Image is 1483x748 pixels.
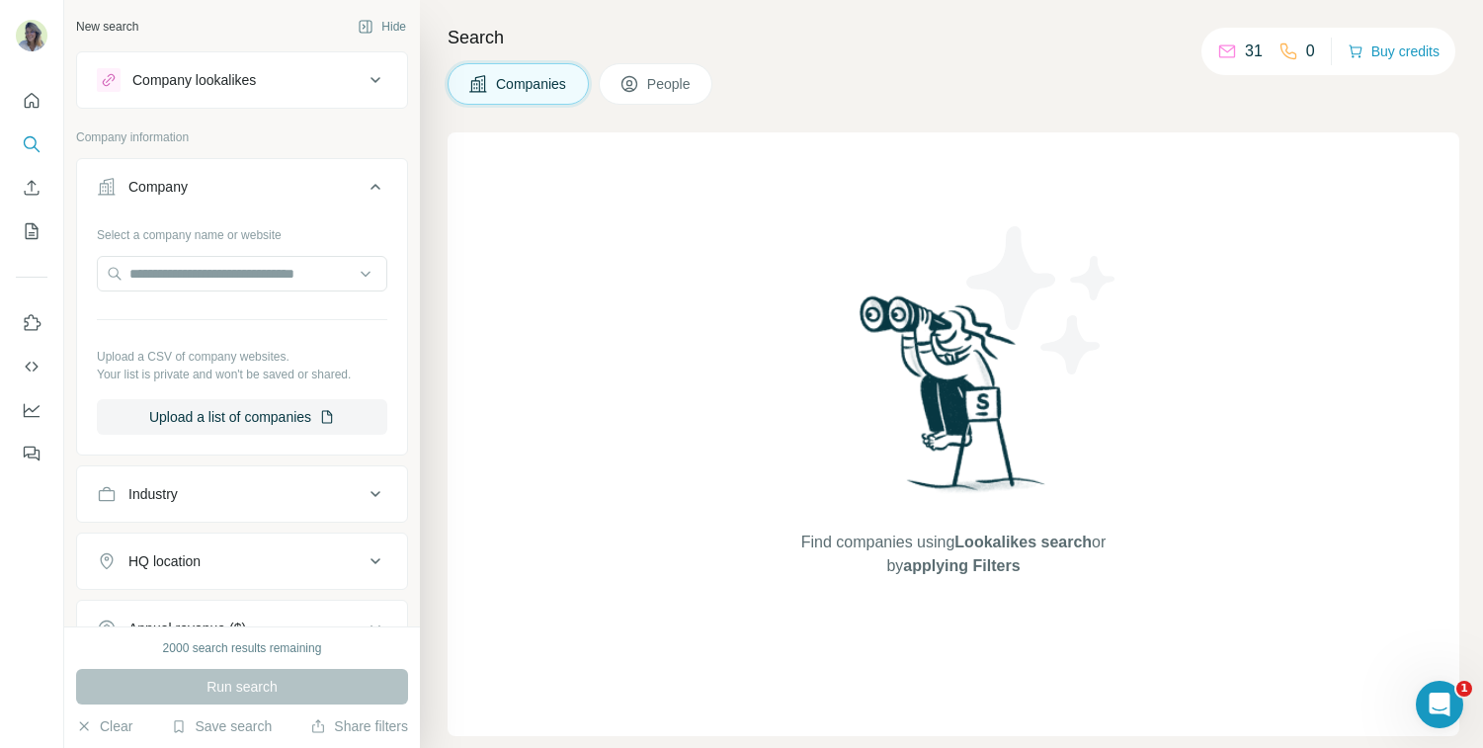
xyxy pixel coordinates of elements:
[1416,681,1463,728] iframe: Intercom live chat
[76,716,132,736] button: Clear
[128,551,201,571] div: HQ location
[16,392,47,428] button: Dashboard
[448,24,1459,51] h4: Search
[97,399,387,435] button: Upload a list of companies
[16,83,47,119] button: Quick start
[310,716,408,736] button: Share filters
[132,70,256,90] div: Company lookalikes
[76,128,408,146] p: Company information
[128,484,178,504] div: Industry
[903,557,1020,574] span: applying Filters
[496,74,568,94] span: Companies
[953,211,1131,389] img: Surfe Illustration - Stars
[77,538,407,585] button: HQ location
[128,619,246,638] div: Annual revenue ($)
[97,218,387,244] div: Select a company name or website
[16,349,47,384] button: Use Surfe API
[1306,40,1315,63] p: 0
[16,170,47,206] button: Enrich CSV
[795,531,1112,578] span: Find companies using or by
[163,639,322,657] div: 2000 search results remaining
[97,366,387,383] p: Your list is private and won't be saved or shared.
[1245,40,1263,63] p: 31
[16,305,47,341] button: Use Surfe on LinkedIn
[77,56,407,104] button: Company lookalikes
[16,213,47,249] button: My lists
[851,291,1056,511] img: Surfe Illustration - Woman searching with binoculars
[97,348,387,366] p: Upload a CSV of company websites.
[1348,38,1440,65] button: Buy credits
[16,20,47,51] img: Avatar
[16,436,47,471] button: Feedback
[1456,681,1472,697] span: 1
[128,177,188,197] div: Company
[171,716,272,736] button: Save search
[76,18,138,36] div: New search
[954,534,1092,550] span: Lookalikes search
[77,163,407,218] button: Company
[647,74,693,94] span: People
[77,605,407,652] button: Annual revenue ($)
[16,126,47,162] button: Search
[344,12,420,42] button: Hide
[77,470,407,518] button: Industry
